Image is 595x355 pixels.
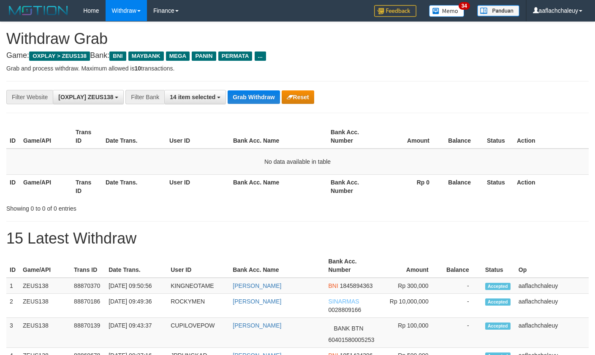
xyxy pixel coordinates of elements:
button: [OXPLAY] ZEUS138 [53,90,124,104]
th: Game/API [20,174,72,198]
td: CUPILOVEPOW [167,318,229,348]
a: [PERSON_NAME] [233,282,281,289]
td: 88870139 [71,318,105,348]
th: Trans ID [72,125,102,149]
h1: Withdraw Grab [6,30,589,47]
span: BANK BTN [328,321,369,336]
span: ... [255,51,266,61]
img: Feedback.jpg [374,5,416,17]
h4: Game: Bank: [6,51,589,60]
td: 2 [6,294,19,318]
th: Bank Acc. Name [230,174,327,198]
th: ID [6,254,19,278]
th: Game/API [19,254,71,278]
th: Balance [441,254,482,278]
th: Action [513,174,589,198]
td: ZEUS138 [19,294,71,318]
td: 88870186 [71,294,105,318]
th: User ID [166,174,230,198]
td: [DATE] 09:43:37 [105,318,167,348]
th: User ID [166,125,230,149]
th: Bank Acc. Number [325,254,380,278]
th: Status [484,125,513,149]
button: Reset [282,90,314,104]
span: PANIN [192,51,216,61]
p: Grab and process withdraw. Maximum allowed is transactions. [6,64,589,73]
span: [OXPLAY] ZEUS138 [58,94,113,100]
a: [PERSON_NAME] [233,322,281,329]
div: Filter Website [6,90,53,104]
span: BNI [328,282,338,289]
h1: 15 Latest Withdraw [6,230,589,247]
th: Trans ID [72,174,102,198]
td: [DATE] 09:50:56 [105,278,167,294]
span: Copy 1845894363 to clipboard [340,282,373,289]
th: Op [515,254,589,278]
span: Copy 60401580005253 to clipboard [328,336,374,343]
span: Accepted [485,322,511,330]
span: 14 item selected [170,94,215,100]
span: BNI [109,51,126,61]
td: aaflachchaleuy [515,278,589,294]
a: [PERSON_NAME] [233,298,281,305]
td: - [441,318,482,348]
span: SINARMAS [328,298,359,305]
span: Accepted [485,283,511,290]
span: Copy 0028809166 to clipboard [328,306,361,313]
td: No data available in table [6,149,589,175]
th: Game/API [20,125,72,149]
th: Status [484,174,513,198]
td: ZEUS138 [19,318,71,348]
span: MEGA [166,51,190,61]
th: Status [482,254,515,278]
span: 34 [459,2,470,10]
img: panduan.png [477,5,519,16]
td: ROCKYMEN [167,294,229,318]
td: ZEUS138 [19,278,71,294]
td: aaflachchaleuy [515,294,589,318]
th: Date Trans. [102,174,166,198]
th: Bank Acc. Name [229,254,325,278]
span: OXPLAY > ZEUS138 [29,51,90,61]
th: Trans ID [71,254,105,278]
td: Rp 300,000 [380,278,441,294]
button: 14 item selected [164,90,226,104]
th: Bank Acc. Number [327,125,380,149]
th: Rp 0 [380,174,442,198]
th: Date Trans. [105,254,167,278]
span: MAYBANK [128,51,164,61]
button: Grab Withdraw [228,90,280,104]
td: Rp 100,000 [380,318,441,348]
th: Date Trans. [102,125,166,149]
td: aaflachchaleuy [515,318,589,348]
td: [DATE] 09:49:36 [105,294,167,318]
th: Bank Acc. Number [327,174,380,198]
span: Accepted [485,298,511,306]
th: Balance [442,174,484,198]
th: Action [513,125,589,149]
div: Filter Bank [125,90,164,104]
td: Rp 10,000,000 [380,294,441,318]
th: Amount [380,254,441,278]
th: Amount [380,125,442,149]
span: PERMATA [218,51,253,61]
img: Button%20Memo.svg [429,5,465,17]
div: Showing 0 to 0 of 0 entries [6,201,242,213]
td: - [441,278,482,294]
th: ID [6,125,20,149]
th: User ID [167,254,229,278]
td: 3 [6,318,19,348]
td: - [441,294,482,318]
th: ID [6,174,20,198]
strong: 10 [134,65,141,72]
th: Balance [442,125,484,149]
td: 88870370 [71,278,105,294]
th: Bank Acc. Name [230,125,327,149]
img: MOTION_logo.png [6,4,71,17]
td: KINGNEOTAME [167,278,229,294]
td: 1 [6,278,19,294]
